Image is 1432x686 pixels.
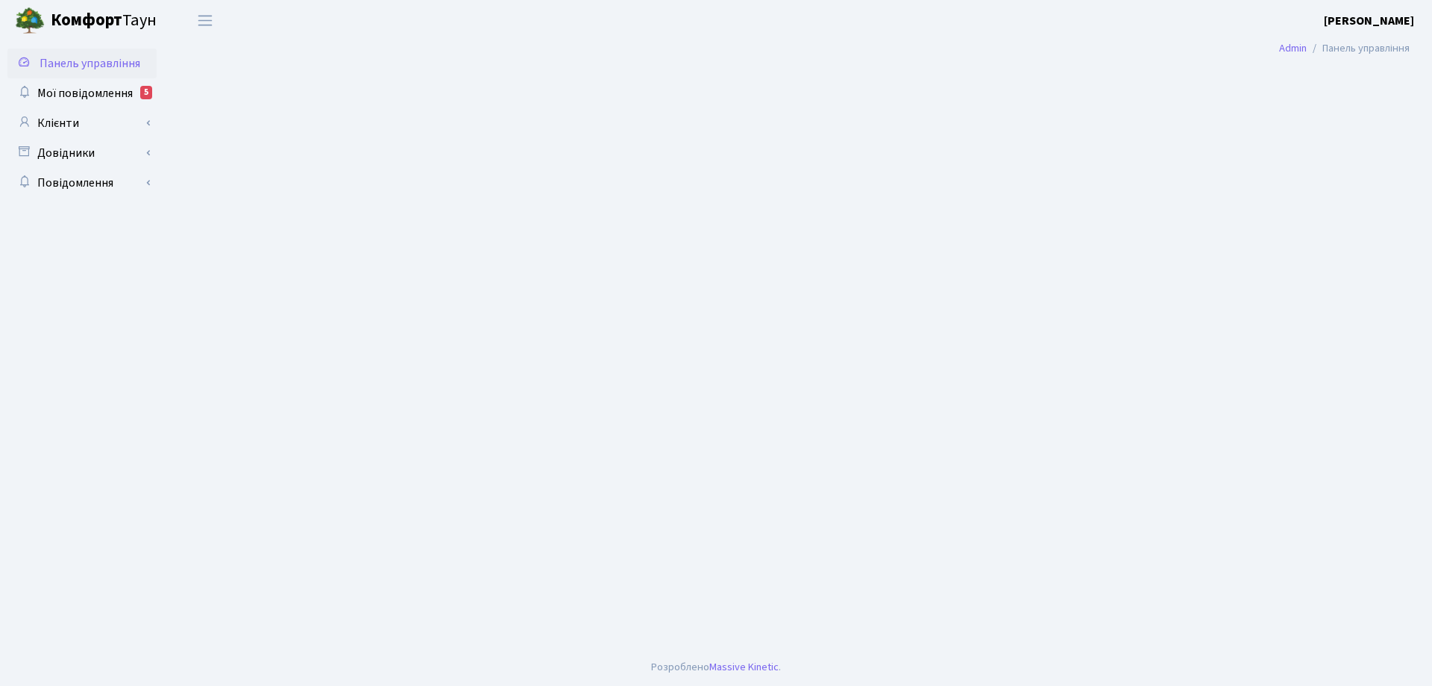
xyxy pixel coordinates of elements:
[40,55,140,72] span: Панель управління
[7,108,157,138] a: Клієнти
[1307,40,1410,57] li: Панель управління
[51,8,157,34] span: Таун
[709,659,779,675] a: Massive Kinetic
[7,49,157,78] a: Панель управління
[37,85,133,102] span: Мої повідомлення
[7,168,157,198] a: Повідомлення
[1279,40,1307,56] a: Admin
[51,8,122,32] b: Комфорт
[1324,13,1414,29] b: [PERSON_NAME]
[15,6,45,36] img: logo.png
[651,659,781,676] div: Розроблено .
[1324,12,1414,30] a: [PERSON_NAME]
[7,138,157,168] a: Довідники
[140,86,152,99] div: 5
[186,8,224,33] button: Переключити навігацію
[1257,33,1432,64] nav: breadcrumb
[7,78,157,108] a: Мої повідомлення5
